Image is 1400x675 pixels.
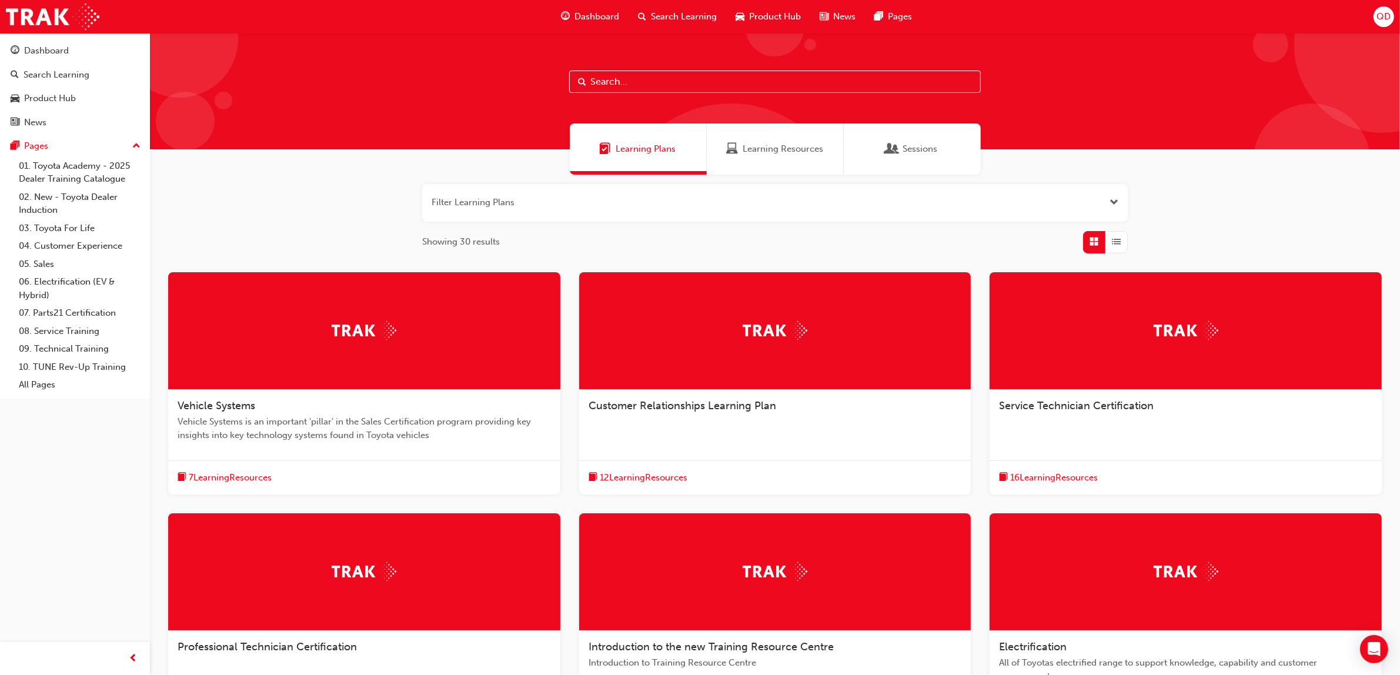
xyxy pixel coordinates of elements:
a: guage-iconDashboard [552,5,629,29]
span: Learning Resources [726,142,738,156]
a: 05. Sales [14,255,145,273]
span: book-icon [999,470,1008,485]
input: Search... [569,71,981,93]
a: 03. Toyota For Life [14,219,145,238]
span: List [1112,235,1121,249]
span: news-icon [11,118,19,128]
span: news-icon [820,9,828,24]
a: SessionsSessions [844,123,981,175]
a: 07. Parts21 Certification [14,304,145,322]
span: Vehicle Systems [178,399,255,412]
a: Learning ResourcesLearning Resources [707,123,844,175]
span: 12 Learning Resources [600,471,687,484]
span: guage-icon [11,46,19,56]
div: Pages [24,139,48,153]
a: car-iconProduct Hub [726,5,810,29]
button: Pages [5,135,145,157]
span: Customer Relationships Learning Plan [589,399,776,412]
span: Showing 30 results [422,235,500,249]
a: 09. Technical Training [14,340,145,358]
img: Trak [1154,562,1218,580]
div: Product Hub [24,92,76,105]
span: up-icon [132,139,141,154]
span: Sessions [903,142,938,156]
a: Dashboard [5,40,145,62]
img: Trak [6,4,99,30]
span: Introduction to Training Resource Centre [589,656,962,670]
a: 08. Service Training [14,322,145,340]
span: book-icon [178,470,186,485]
a: 02. New - Toyota Dealer Induction [14,188,145,219]
span: Search Learning [651,10,717,24]
a: 06. Electrification (EV & Hybrid) [14,273,145,304]
span: Introduction to the new Training Resource Centre [589,640,834,653]
span: pages-icon [874,9,883,24]
span: QD [1376,10,1391,24]
span: Search [578,75,586,89]
button: QD [1374,6,1394,27]
button: book-icon12LearningResources [589,470,687,485]
img: Trak [743,562,807,580]
span: car-icon [736,9,744,24]
a: 01. Toyota Academy - 2025 Dealer Training Catalogue [14,157,145,188]
a: Learning PlansLearning Plans [570,123,707,175]
span: Pages [888,10,912,24]
a: 10. TUNE Rev-Up Training [14,358,145,376]
div: Dashboard [24,44,69,58]
a: news-iconNews [810,5,865,29]
button: DashboardSearch LearningProduct HubNews [5,38,145,135]
a: News [5,112,145,133]
button: book-icon7LearningResources [178,470,272,485]
a: All Pages [14,376,145,394]
span: Electrification [999,640,1067,653]
span: prev-icon [129,651,138,666]
img: Trak [332,562,396,580]
span: book-icon [589,470,597,485]
span: Professional Technician Certification [178,640,357,653]
a: 04. Customer Experience [14,237,145,255]
span: pages-icon [11,141,19,152]
span: Learning Resources [743,142,823,156]
img: Trak [743,321,807,339]
span: Dashboard [574,10,619,24]
span: 16 Learning Resources [1010,471,1098,484]
span: Service Technician Certification [999,399,1154,412]
div: News [24,116,46,129]
a: TrakCustomer Relationships Learning Planbook-icon12LearningResources [579,272,971,494]
div: Open Intercom Messenger [1360,635,1388,663]
span: search-icon [11,70,19,81]
span: car-icon [11,93,19,104]
span: Learning Plans [600,142,612,156]
a: TrakService Technician Certificationbook-icon16LearningResources [990,272,1382,494]
a: TrakVehicle SystemsVehicle Systems is an important 'pillar' in the Sales Certification program pr... [168,272,560,494]
span: Learning Plans [616,142,676,156]
img: Trak [332,321,396,339]
a: Product Hub [5,88,145,109]
a: pages-iconPages [865,5,921,29]
a: search-iconSearch Learning [629,5,726,29]
span: Vehicle Systems is an important 'pillar' in the Sales Certification program providing key insight... [178,415,551,442]
img: Trak [1154,321,1218,339]
a: Search Learning [5,64,145,86]
button: book-icon16LearningResources [999,470,1098,485]
span: guage-icon [561,9,570,24]
span: Sessions [887,142,898,156]
span: News [833,10,856,24]
div: Search Learning [24,68,89,82]
span: 7 Learning Resources [189,471,272,484]
button: Open the filter [1110,196,1118,209]
span: search-icon [638,9,646,24]
span: Product Hub [749,10,801,24]
span: Grid [1090,235,1099,249]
